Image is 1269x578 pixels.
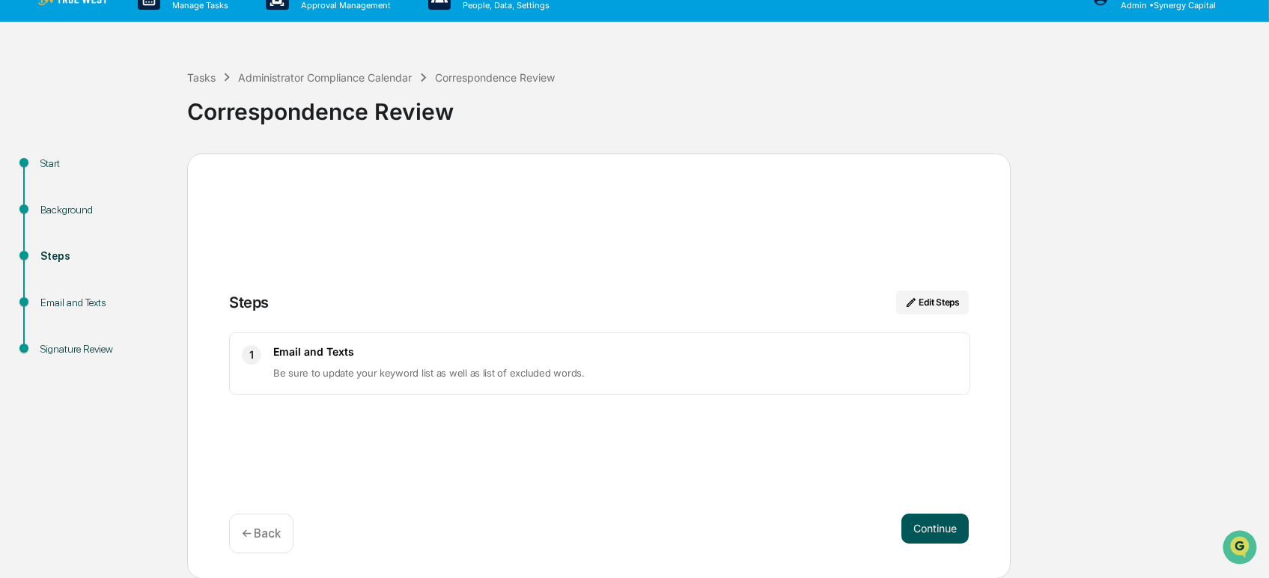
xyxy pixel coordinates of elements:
div: Tasks [187,71,216,84]
img: 1746055101610-c473b297-6a78-478c-a979-82029cc54cd1 [15,115,42,142]
div: We're available if you need us! [51,130,189,142]
button: Edit Steps [896,290,969,314]
div: 🔎 [15,296,27,308]
div: Steps [40,249,163,264]
div: 🗄️ [109,267,121,279]
span: Data Lookup [30,294,94,309]
span: Be sure to update your keyword list as well as list of excluded words. [273,367,585,379]
div: Past conversations [15,166,100,178]
span: • [124,204,130,216]
h3: Email and Texts [273,345,958,358]
span: [PERSON_NAME] [46,204,121,216]
div: 🖐️ [15,267,27,279]
div: Start [40,156,163,171]
div: Signature Review [40,341,163,357]
a: Powered byPylon [106,330,181,342]
a: 🗄️Attestations [103,260,192,287]
span: Attestations [124,266,186,281]
button: See all [232,163,273,181]
span: Preclearance [30,266,97,281]
div: Start new chat [51,115,246,130]
p: How can we help? [15,31,273,55]
button: Continue [901,514,969,544]
span: 1 [249,346,254,364]
span: [DATE] [133,204,163,216]
div: Correspondence Review [435,71,555,84]
div: Email and Texts [40,295,163,311]
p: ← Back [242,526,281,541]
button: Start new chat [255,119,273,137]
iframe: Open customer support [1221,529,1262,569]
div: Background [40,202,163,218]
img: 1746055101610-c473b297-6a78-478c-a979-82029cc54cd1 [30,204,42,216]
img: Cameron Burns [15,189,39,213]
div: Correspondence Review [187,86,1262,125]
div: Administrator Compliance Calendar [238,71,412,84]
a: 🖐️Preclearance [9,260,103,287]
a: 🔎Data Lookup [9,288,100,315]
span: Pylon [149,331,181,342]
div: Steps [229,293,269,311]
